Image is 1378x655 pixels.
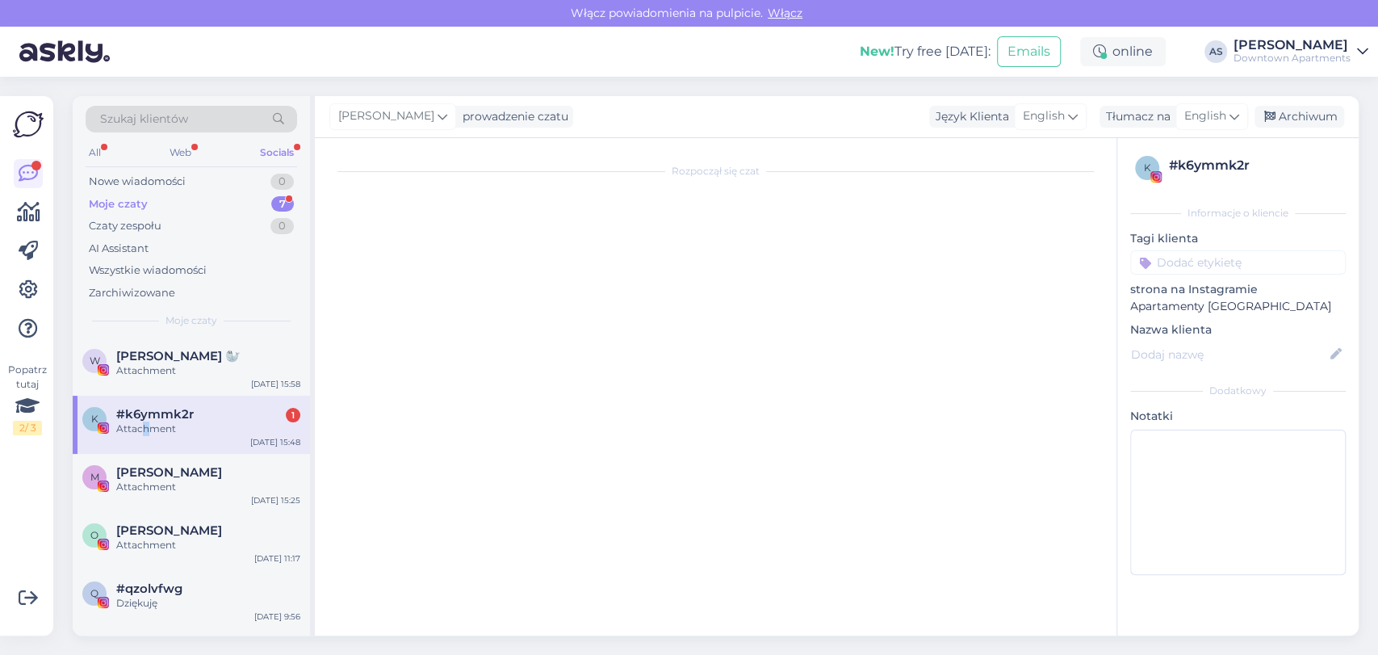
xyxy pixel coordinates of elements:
div: # k6ymmk2r [1169,156,1341,175]
span: English [1184,107,1226,125]
span: Włącz [763,6,807,20]
div: [DATE] 9:56 [254,611,300,623]
p: Notatki [1130,408,1346,425]
div: [DATE] 11:17 [254,552,300,565]
div: Attachment [116,480,300,494]
div: Czaty zespołu [89,218,161,234]
span: O [90,529,98,541]
span: Oliwia Misiaszek [116,523,222,538]
div: [PERSON_NAME] [1233,39,1351,52]
div: Dziękuję [116,596,300,611]
p: Nazwa klienta [1130,321,1346,338]
div: Wszystkie wiadomości [89,262,207,279]
a: [PERSON_NAME]Downtown Apartments [1233,39,1368,65]
div: [DATE] 15:58 [251,378,300,390]
div: Nowe wiadomości [89,174,186,190]
p: Tagi klienta [1130,230,1346,247]
span: k [1144,162,1151,174]
span: #k6ymmk2r [116,407,194,422]
div: AS [1204,40,1227,63]
div: [DATE] 15:48 [250,436,300,448]
span: English [1023,107,1065,125]
div: Moje czaty [89,196,148,212]
span: #qzolvfwg [116,582,182,596]
input: Dodaj nazwę [1131,346,1327,363]
div: Język Klienta [929,108,1009,125]
span: k [91,413,98,425]
img: Askly Logo [13,109,44,140]
div: Archiwum [1254,106,1344,128]
div: 0 [270,218,294,234]
div: Dodatkowy [1130,384,1346,398]
input: Dodać etykietę [1130,250,1346,275]
div: Downtown Apartments [1233,52,1351,65]
div: [DATE] 15:25 [251,494,300,506]
span: Szukaj klientów [100,111,188,128]
div: Socials [257,142,297,163]
span: Mateusz [116,465,222,480]
span: Wiktoria Łukiewska 🦭 [116,349,241,363]
div: AI Assistant [89,241,149,257]
span: Moje czaty [165,313,217,328]
span: M [90,471,99,483]
div: Attachment [116,422,300,436]
div: 7 [271,196,294,212]
div: online [1080,37,1166,66]
b: New! [860,44,894,59]
span: q [90,587,98,599]
div: 0 [270,174,294,190]
div: prowadzenie czatu [456,108,568,125]
button: Emails [997,36,1061,67]
p: strona na Instagramie [1130,281,1346,298]
span: W [90,355,100,367]
div: Tłumacz na [1099,108,1171,125]
div: 1 [286,408,300,422]
div: All [86,142,104,163]
div: Popatrz tutaj [13,363,42,435]
div: Zarchiwizowane [89,285,175,301]
div: Try free [DATE]: [860,42,991,61]
div: Attachment [116,538,300,552]
div: 2 / 3 [13,421,42,435]
span: [PERSON_NAME] [338,107,434,125]
div: Attachment [116,363,300,378]
p: Apartamenty [GEOGRAPHIC_DATA] [1130,298,1346,315]
div: Informacje o kliencie [1130,206,1346,220]
div: Web [166,142,195,163]
div: Rozpoczął się czat [331,164,1100,178]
